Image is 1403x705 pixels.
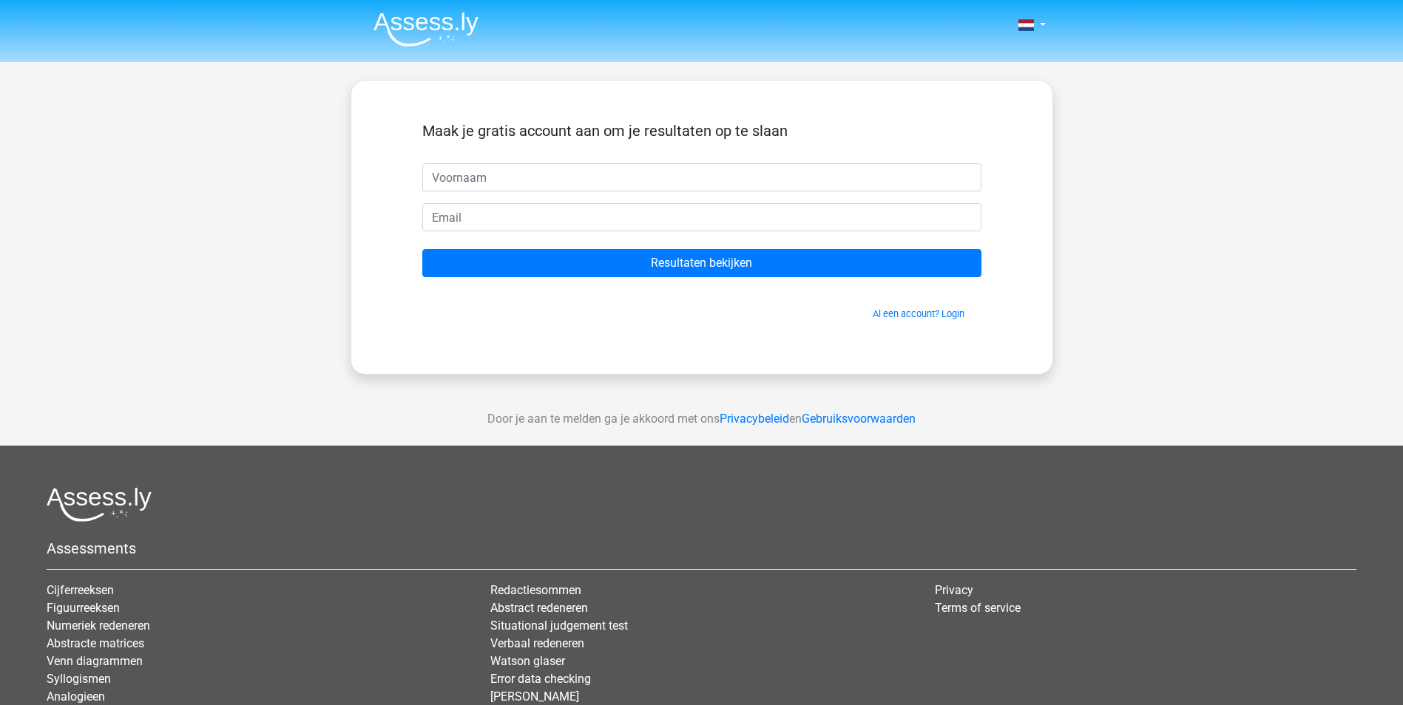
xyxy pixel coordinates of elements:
[373,12,479,47] img: Assessly
[422,163,981,191] input: Voornaam
[422,249,981,277] input: Resultaten bekijken
[720,412,789,426] a: Privacybeleid
[47,601,120,615] a: Figuurreeksen
[47,619,150,633] a: Numeriek redeneren
[490,583,581,597] a: Redactiesommen
[873,308,964,319] a: Al een account? Login
[422,122,981,140] h5: Maak je gratis account aan om je resultaten op te slaan
[47,487,152,522] img: Assessly logo
[47,539,1356,557] h5: Assessments
[490,689,579,704] a: [PERSON_NAME]
[935,601,1021,615] a: Terms of service
[490,636,584,650] a: Verbaal redeneren
[490,601,588,615] a: Abstract redeneren
[802,412,916,426] a: Gebruiksvoorwaarden
[490,619,628,633] a: Situational judgement test
[935,583,973,597] a: Privacy
[47,583,114,597] a: Cijferreeksen
[47,672,111,686] a: Syllogismen
[47,636,144,650] a: Abstracte matrices
[47,654,143,668] a: Venn diagrammen
[490,654,565,668] a: Watson glaser
[490,672,591,686] a: Error data checking
[47,689,105,704] a: Analogieen
[422,203,981,231] input: Email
